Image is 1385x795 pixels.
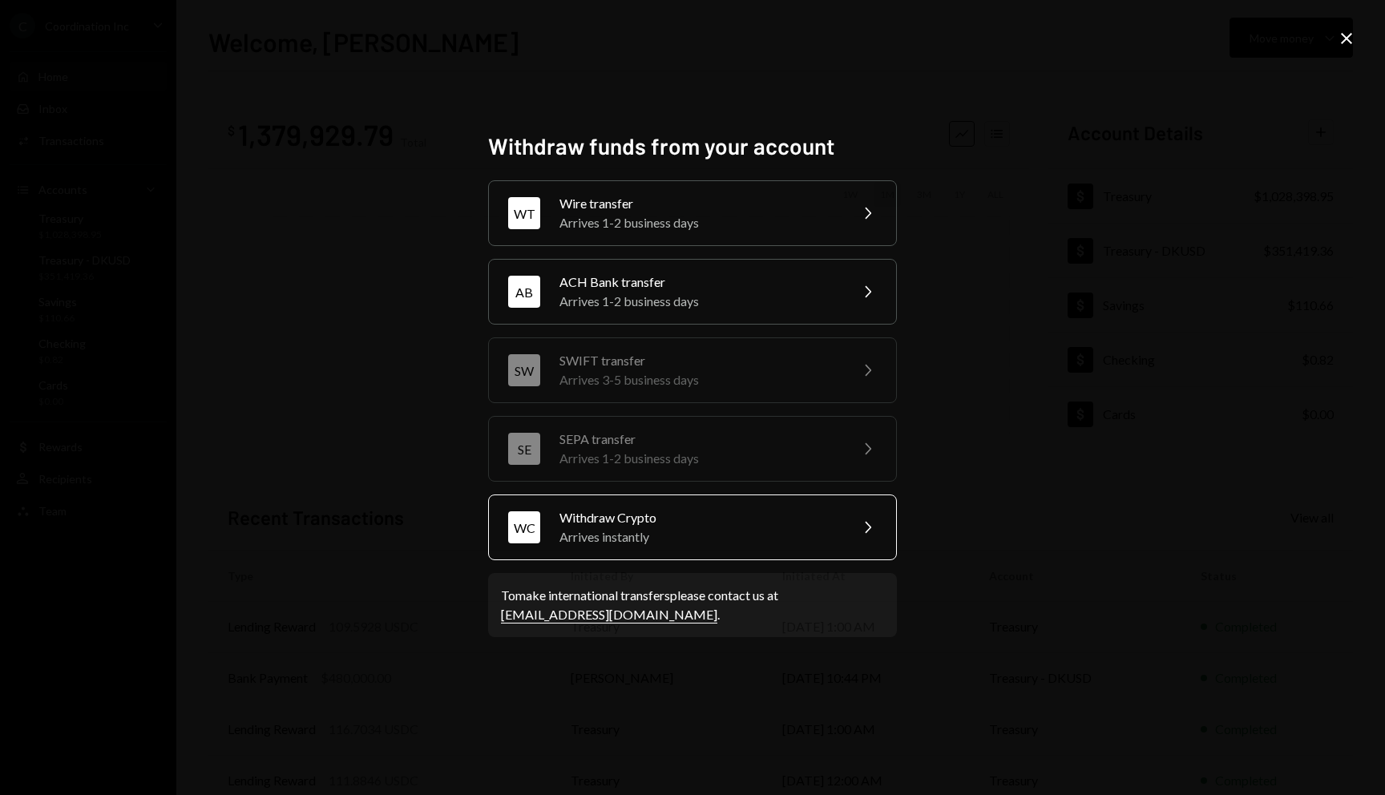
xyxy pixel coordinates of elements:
div: SWIFT transfer [559,351,838,370]
button: SWSWIFT transferArrives 3-5 business days [488,337,897,403]
div: WC [508,511,540,543]
div: ACH Bank transfer [559,272,838,292]
div: Withdraw Crypto [559,508,838,527]
button: WTWire transferArrives 1-2 business days [488,180,897,246]
div: Arrives 1-2 business days [559,449,838,468]
div: SEPA transfer [559,430,838,449]
button: WCWithdraw CryptoArrives instantly [488,494,897,560]
div: Arrives instantly [559,527,838,547]
button: SESEPA transferArrives 1-2 business days [488,416,897,482]
a: [EMAIL_ADDRESS][DOMAIN_NAME] [501,607,717,623]
div: Wire transfer [559,194,838,213]
button: ABACH Bank transferArrives 1-2 business days [488,259,897,325]
div: WT [508,197,540,229]
h2: Withdraw funds from your account [488,131,897,162]
div: Arrives 1-2 business days [559,292,838,311]
div: AB [508,276,540,308]
div: Arrives 1-2 business days [559,213,838,232]
div: SW [508,354,540,386]
div: SE [508,433,540,465]
div: Arrives 3-5 business days [559,370,838,389]
div: To make international transfers please contact us at . [501,586,884,624]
